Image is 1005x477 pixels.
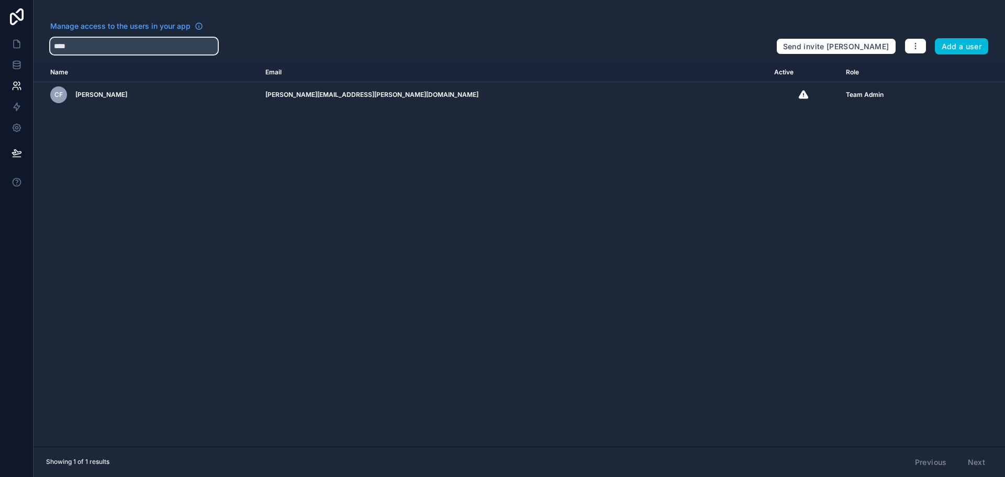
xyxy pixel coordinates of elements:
[935,38,989,55] button: Add a user
[840,63,953,82] th: Role
[846,91,884,99] span: Team Admin
[54,91,63,99] span: CF
[50,21,191,31] span: Manage access to the users in your app
[75,91,127,99] span: [PERSON_NAME]
[50,21,203,31] a: Manage access to the users in your app
[768,63,840,82] th: Active
[33,63,1005,447] div: scrollable content
[33,63,259,82] th: Name
[46,458,109,466] span: Showing 1 of 1 results
[259,63,768,82] th: Email
[259,82,768,108] td: [PERSON_NAME][EMAIL_ADDRESS][PERSON_NAME][DOMAIN_NAME]
[776,38,896,55] button: Send invite [PERSON_NAME]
